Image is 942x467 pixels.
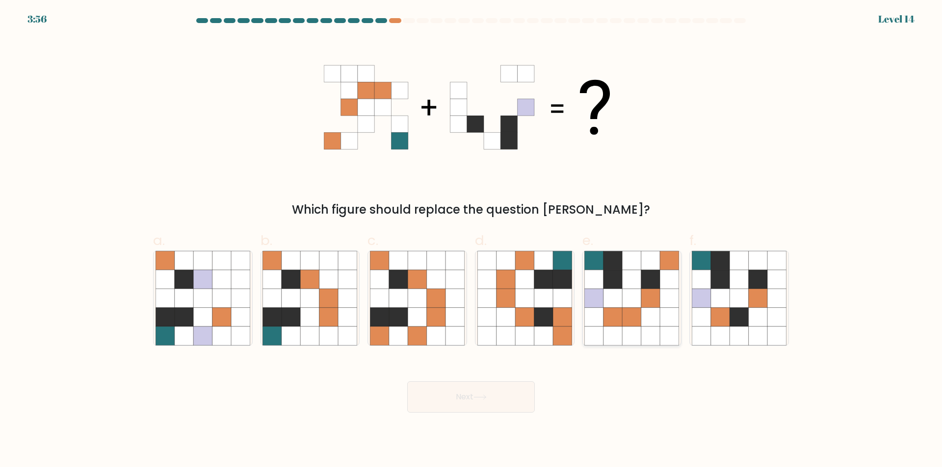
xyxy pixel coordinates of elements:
span: f. [689,231,696,250]
div: 3:56 [27,12,47,26]
span: a. [153,231,165,250]
span: d. [475,231,487,250]
span: b. [261,231,272,250]
div: Which figure should replace the question [PERSON_NAME]? [159,201,783,219]
span: c. [367,231,378,250]
button: Next [407,381,535,413]
span: e. [582,231,593,250]
div: Level 14 [878,12,915,26]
